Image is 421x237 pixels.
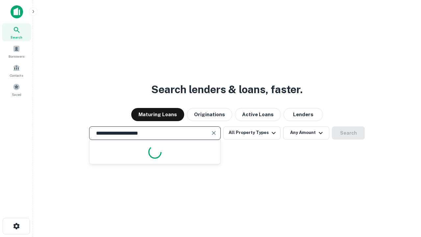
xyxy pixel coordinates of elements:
[2,42,31,60] a: Borrowers
[151,82,303,97] h3: Search lenders & loans, faster.
[2,62,31,79] a: Contacts
[9,54,24,59] span: Borrowers
[209,128,218,138] button: Clear
[131,108,184,121] button: Maturing Loans
[284,108,323,121] button: Lenders
[2,81,31,98] a: Saved
[11,35,22,40] span: Search
[10,73,23,78] span: Contacts
[12,92,21,97] span: Saved
[388,184,421,216] iframe: Chat Widget
[223,126,281,140] button: All Property Types
[187,108,232,121] button: Originations
[2,23,31,41] a: Search
[235,108,281,121] button: Active Loans
[283,126,329,140] button: Any Amount
[11,5,23,18] img: capitalize-icon.png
